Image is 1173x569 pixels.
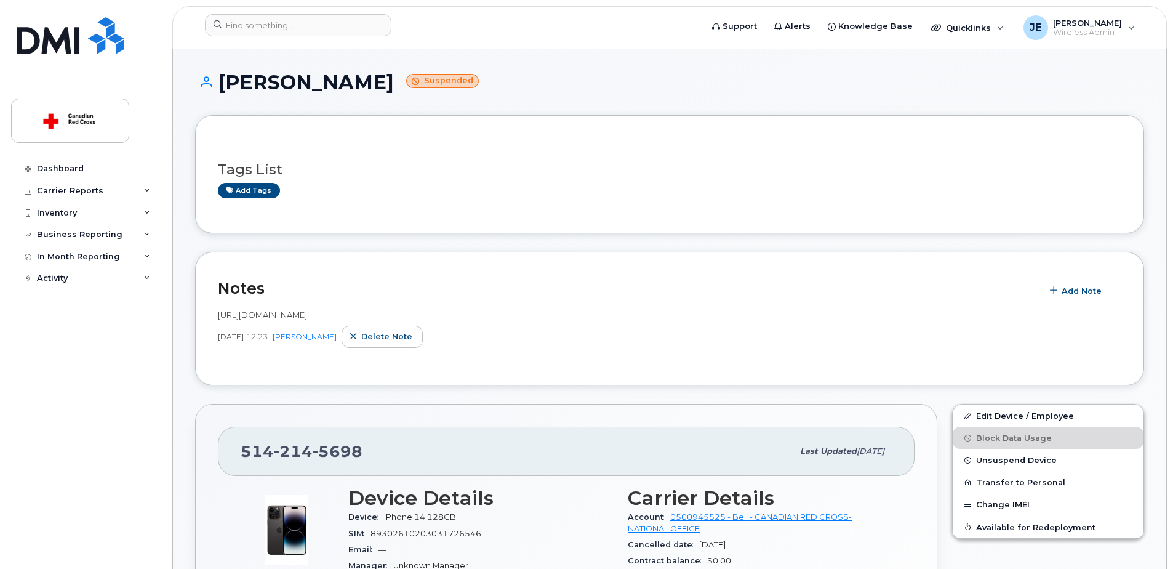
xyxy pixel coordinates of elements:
span: Cancelled date [628,540,699,549]
button: Transfer to Personal [953,471,1143,493]
span: Account [628,512,670,522]
a: 0500945525 - Bell - CANADIAN RED CROSS- NATIONAL OFFICE [628,512,852,533]
span: 214 [274,442,313,461]
span: Email [348,545,378,554]
span: [DATE] [699,540,726,549]
span: 514 [241,442,362,461]
span: 12:23 [246,331,268,342]
h3: Tags List [218,162,1121,177]
span: Available for Redeployment [976,522,1095,531]
span: 5698 [313,442,362,461]
button: Add Note [1042,280,1112,302]
span: Contract balance [628,556,707,565]
span: SIM [348,529,370,538]
h1: [PERSON_NAME] [195,71,1144,93]
h3: Carrier Details [628,487,892,509]
a: Add tags [218,183,280,198]
span: $0.00 [707,556,731,565]
button: Block Data Usage [953,427,1143,449]
button: Change IMEI [953,493,1143,515]
img: image20231002-3703462-njx0qo.jpeg [250,493,324,567]
span: iPhone 14 128GB [384,512,456,522]
span: Add Note [1062,285,1102,297]
a: [PERSON_NAME] [273,332,337,341]
span: Last updated [800,446,857,456]
span: [URL][DOMAIN_NAME] [218,310,307,320]
span: [DATE] [218,331,244,342]
button: Delete note [342,326,423,348]
button: Available for Redeployment [953,516,1143,538]
span: 89302610203031726546 [370,529,481,538]
span: Delete note [361,331,412,342]
span: Device [348,512,384,522]
button: Unsuspend Device [953,449,1143,471]
span: [DATE] [857,446,884,456]
h2: Notes [218,279,1036,297]
span: Unsuspend Device [976,456,1057,465]
h3: Device Details [348,487,613,509]
span: — [378,545,386,554]
small: Suspended [406,74,479,88]
a: Edit Device / Employee [953,405,1143,427]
